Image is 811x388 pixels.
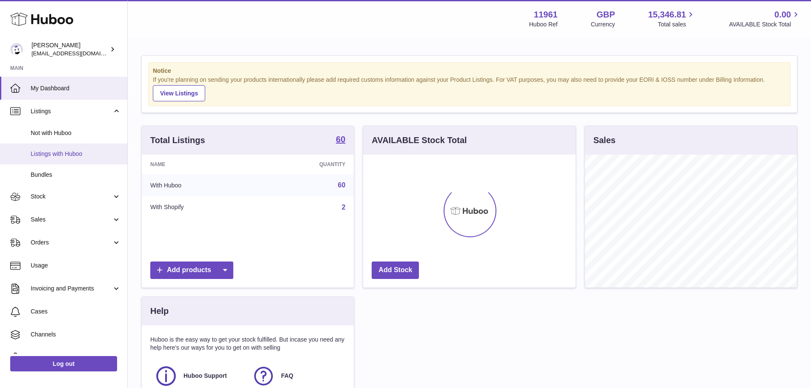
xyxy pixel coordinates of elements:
[774,9,791,20] span: 0.00
[153,67,786,75] strong: Notice
[534,9,558,20] strong: 11961
[31,216,112,224] span: Sales
[341,204,345,211] a: 2
[31,129,121,137] span: Not with Huboo
[372,135,467,146] h3: AVAILABLE Stock Total
[150,262,233,279] a: Add products
[31,354,121,362] span: Settings
[150,135,205,146] h3: Total Listings
[281,372,293,380] span: FAQ
[338,181,346,189] a: 60
[155,365,244,388] a: Huboo Support
[31,107,112,115] span: Listings
[31,84,121,92] span: My Dashboard
[183,372,227,380] span: Huboo Support
[593,135,616,146] h3: Sales
[31,239,112,247] span: Orders
[596,9,615,20] strong: GBP
[150,305,169,317] h3: Help
[591,20,615,29] div: Currency
[729,20,801,29] span: AVAILABLE Stock Total
[372,262,419,279] a: Add Stock
[32,41,108,57] div: [PERSON_NAME]
[31,262,121,270] span: Usage
[142,196,256,218] td: With Shopify
[31,150,121,158] span: Listings with Huboo
[729,9,801,29] a: 0.00 AVAILABLE Stock Total
[150,336,345,352] p: Huboo is the easy way to get your stock fulfilled. But incase you need any help here's our ways f...
[336,135,345,145] a: 60
[10,43,23,56] img: internalAdmin-11961@internal.huboo.com
[252,365,341,388] a: FAQ
[336,135,345,144] strong: 60
[153,76,786,101] div: If you're planning on sending your products internationally please add required customs informati...
[31,285,112,293] span: Invoicing and Payments
[32,50,125,57] span: [EMAIL_ADDRESS][DOMAIN_NAME]
[142,155,256,174] th: Name
[658,20,696,29] span: Total sales
[31,308,121,316] span: Cases
[31,331,121,339] span: Channels
[31,171,121,179] span: Bundles
[648,9,686,20] span: 15,346.81
[10,356,117,371] a: Log out
[256,155,354,174] th: Quantity
[529,20,558,29] div: Huboo Ref
[142,174,256,196] td: With Huboo
[31,193,112,201] span: Stock
[648,9,696,29] a: 15,346.81 Total sales
[153,85,205,101] a: View Listings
